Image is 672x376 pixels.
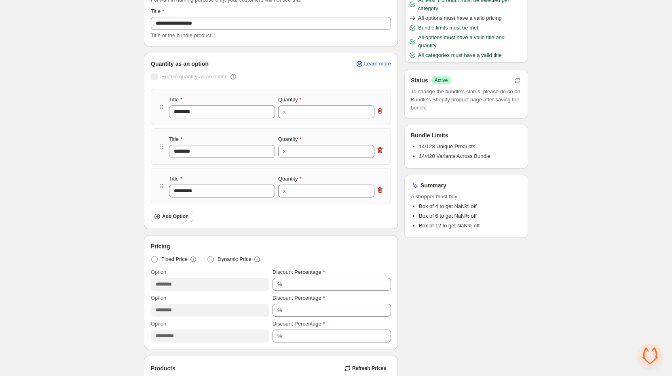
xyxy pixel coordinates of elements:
span: Refresh Prices [352,365,386,372]
label: Option [151,320,166,328]
div: % [277,306,282,314]
span: All options must have a valid pricing [418,14,502,22]
span: Title of the bundle product [151,32,211,38]
label: Title [151,7,164,15]
label: Title [169,175,182,183]
li: Box of 6 to get NaN% off [419,212,522,220]
span: All categories must have a valid title [418,51,502,59]
label: Title [169,96,182,104]
span: Dynamic Price [218,255,251,263]
span: A shopper must buy [411,193,522,201]
label: Quantity [278,96,301,104]
label: Option [151,268,166,276]
span: Fixed Price [161,255,188,263]
div: x [283,147,286,155]
a: Learn more [351,58,396,69]
div: x [283,108,286,116]
span: Add Option [162,213,188,220]
span: Pricing [151,242,170,250]
h3: Status [411,76,428,84]
label: Discount Percentage [273,294,325,302]
label: Option [151,294,166,302]
label: Quantity [278,175,301,183]
span: Quantity as an option [151,60,209,68]
span: 14/128 Unique Products [419,143,475,149]
label: Title [169,135,182,143]
span: Bundle limits must be met [418,24,478,32]
li: Box of 4 to get NaN% off [419,202,522,210]
span: Active [435,77,448,84]
span: Products [151,364,175,372]
span: Learn more [364,61,391,67]
div: % [277,280,282,288]
label: Discount Percentage [273,268,325,276]
div: x [283,187,286,195]
span: Enable quantity as an option [161,74,228,80]
h3: Bundle Limits [411,131,448,139]
div: % [277,332,282,340]
button: Add Option [151,211,193,222]
label: Quantity [278,135,301,143]
label: Discount Percentage [273,320,325,328]
li: Box of 12 to get NaN% off [419,222,522,230]
div: Open chat [638,344,662,368]
span: 14/420 Variants Across Bundle [419,153,490,159]
button: Refresh Prices [341,363,391,374]
h3: Summary [421,181,446,189]
span: To change the bundle's status, please do so on Bundle's Shopify product page after saving the bundle [411,88,522,112]
span: All options must have a valid title and quantity [418,34,524,50]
